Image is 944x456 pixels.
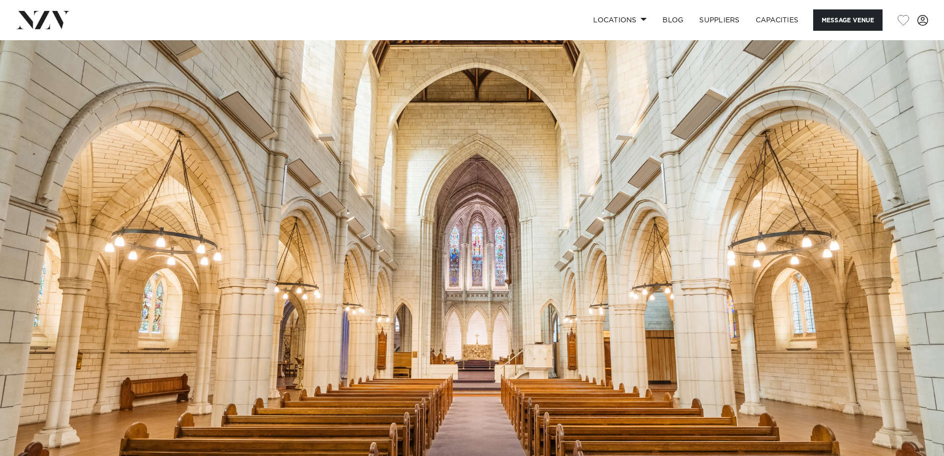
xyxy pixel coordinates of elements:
[16,11,70,29] img: nzv-logo.png
[813,9,883,31] button: Message Venue
[748,9,807,31] a: Capacities
[691,9,747,31] a: SUPPLIERS
[655,9,691,31] a: BLOG
[585,9,655,31] a: Locations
